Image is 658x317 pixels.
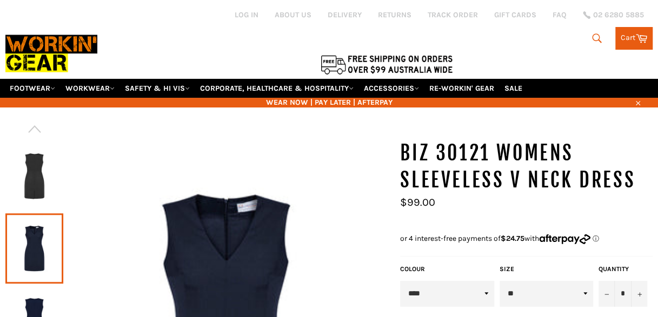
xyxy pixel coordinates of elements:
a: SAFETY & HI VIS [121,79,194,98]
label: Size [500,265,593,274]
a: ACCESSORIES [360,79,423,98]
img: Flat $9.95 shipping Australia wide [319,53,454,76]
a: FOOTWEAR [5,79,59,98]
label: COLOUR [400,265,494,274]
a: DELIVERY [328,10,362,20]
span: $99.00 [400,196,435,208]
a: GIFT CARDS [494,10,536,20]
span: 02 6280 5885 [593,11,644,19]
a: RETURNS [378,10,411,20]
button: Reduce item quantity by one [599,281,615,307]
a: ABOUT US [275,10,311,20]
button: Increase item quantity by one [631,281,647,307]
a: Log in [235,10,258,19]
a: RE-WORKIN' GEAR [425,79,499,98]
a: FAQ [553,10,567,20]
span: WEAR NOW | PAY LATER | AFTERPAY [5,97,653,107]
a: 02 6280 5885 [583,11,644,19]
label: Quantity [599,265,647,274]
img: Workin Gear leaders in Workwear, Safety Boots, PPE, Uniforms. Australia's No.1 in Workwear [5,29,97,78]
a: Cart [615,27,653,50]
a: SALE [500,79,527,98]
h1: BIZ 30121 Womens Sleeveless V Neck Dress [400,140,653,193]
img: BIZ 30121 Womens Sleeveless V Neck Dress - Workin Gear [11,146,58,206]
a: CORPORATE, HEALTHCARE & HOSPITALITY [196,79,358,98]
a: TRACK ORDER [428,10,478,20]
a: WORKWEAR [61,79,119,98]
